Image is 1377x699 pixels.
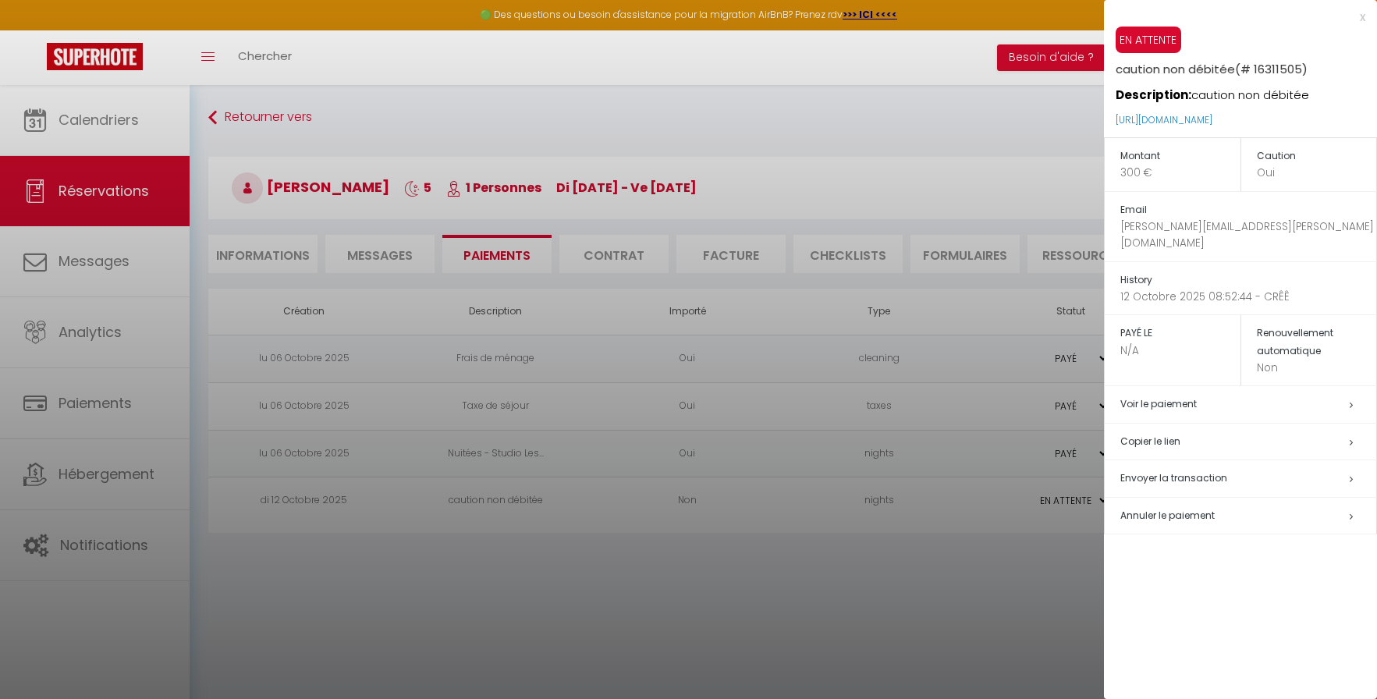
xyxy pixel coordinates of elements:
p: N/A [1120,342,1240,359]
span: Annuler le paiement [1120,509,1215,522]
a: [URL][DOMAIN_NAME] [1116,113,1212,126]
p: caution non débitée [1116,76,1377,105]
h5: History [1120,271,1376,289]
a: Voir le paiement [1120,397,1197,410]
p: [PERSON_NAME][EMAIL_ADDRESS][PERSON_NAME][DOMAIN_NAME] [1120,218,1376,251]
p: 12 Octobre 2025 08:52:44 - CRÊÊ [1120,289,1376,305]
p: 300 € [1120,165,1240,181]
p: Non [1257,360,1377,376]
h5: PAYÉ LE [1120,325,1240,342]
span: EN ATTENTE [1116,27,1181,53]
h5: Renouvellement automatique [1257,325,1377,360]
h5: Caution [1257,147,1377,165]
span: Envoyer la transaction [1120,471,1227,484]
p: Oui [1257,165,1377,181]
h5: caution non débitée [1116,53,1377,76]
span: (# 16311505) [1235,61,1308,77]
strong: Description: [1116,87,1191,103]
h5: Email [1120,201,1376,219]
h5: Copier le lien [1120,433,1376,451]
div: x [1104,8,1365,27]
h5: Montant [1120,147,1240,165]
